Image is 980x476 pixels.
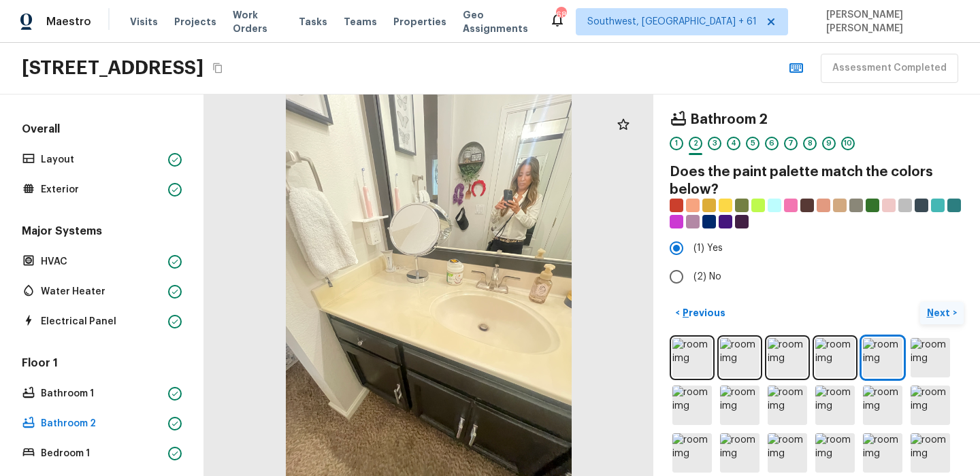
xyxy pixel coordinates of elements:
[746,137,759,150] div: 5
[765,137,779,150] div: 6
[41,255,163,269] p: HVAC
[815,386,855,425] img: room img
[672,338,712,377] img: room img
[19,122,184,139] h5: Overall
[911,338,950,377] img: room img
[720,433,759,473] img: room img
[803,137,817,150] div: 8
[22,56,203,80] h2: [STREET_ADDRESS]
[670,302,731,324] button: <Previous
[393,15,446,29] span: Properties
[41,447,163,460] p: Bedroom 1
[708,137,721,150] div: 3
[670,163,964,199] h4: Does the paint palette match the colors below?
[720,386,759,425] img: room img
[911,386,950,425] img: room img
[693,241,723,255] span: (1) Yes
[41,285,163,299] p: Water Heater
[174,15,216,29] span: Projects
[863,386,902,425] img: room img
[927,306,953,320] p: Next
[784,137,798,150] div: 7
[41,315,163,328] p: Electrical Panel
[670,137,683,150] div: 1
[46,15,91,29] span: Maestro
[19,224,184,241] h5: Major Systems
[556,8,566,22] div: 683
[822,137,836,150] div: 9
[19,356,184,373] h5: Floor 1
[41,387,163,401] p: Bathroom 1
[920,302,964,324] button: Next>
[209,59,227,77] button: Copy Address
[299,17,327,27] span: Tasks
[680,306,725,320] p: Previous
[863,433,902,473] img: room img
[130,15,158,29] span: Visits
[41,417,163,430] p: Bathroom 2
[768,433,807,473] img: room img
[693,270,721,284] span: (2) No
[815,338,855,377] img: room img
[690,111,768,129] h4: Bathroom 2
[587,15,757,29] span: Southwest, [GEOGRAPHIC_DATA] + 61
[672,386,712,425] img: room img
[768,386,807,425] img: room img
[821,8,960,35] span: [PERSON_NAME] [PERSON_NAME]
[233,8,282,35] span: Work Orders
[768,338,807,377] img: room img
[863,338,902,377] img: room img
[463,8,534,35] span: Geo Assignments
[41,153,163,167] p: Layout
[672,433,712,473] img: room img
[720,338,759,377] img: room img
[344,15,377,29] span: Teams
[815,433,855,473] img: room img
[727,137,740,150] div: 4
[41,183,163,197] p: Exterior
[841,137,855,150] div: 10
[689,137,702,150] div: 2
[911,433,950,473] img: room img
